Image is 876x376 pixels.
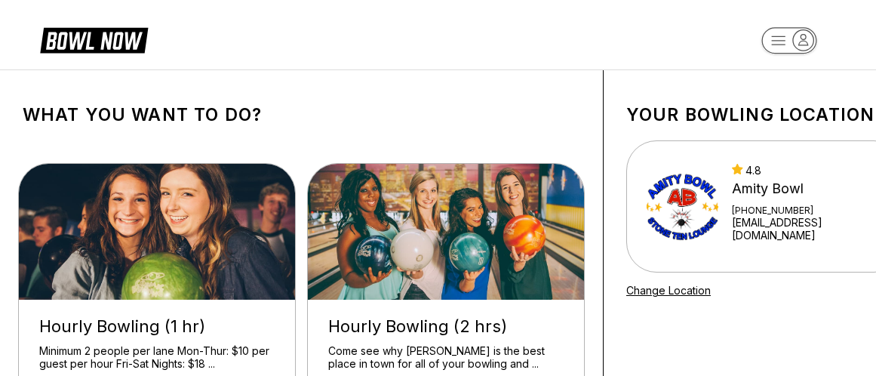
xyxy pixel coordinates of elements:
[626,284,711,297] a: Change Location
[19,164,297,300] img: Hourly Bowling (1 hr)
[23,104,580,125] h1: What you want to do?
[39,344,275,371] div: Minimum 2 people per lane Mon-Thur: $10 per guest per hour Fri-Sat Nights: $18 ...
[328,316,564,337] div: Hourly Bowling (2 hrs)
[308,164,586,300] img: Hourly Bowling (2 hrs)
[39,316,275,337] div: Hourly Bowling (1 hr)
[328,344,564,371] div: Come see why [PERSON_NAME] is the best place in town for all of your bowling and ...
[647,165,718,248] img: Amity Bowl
